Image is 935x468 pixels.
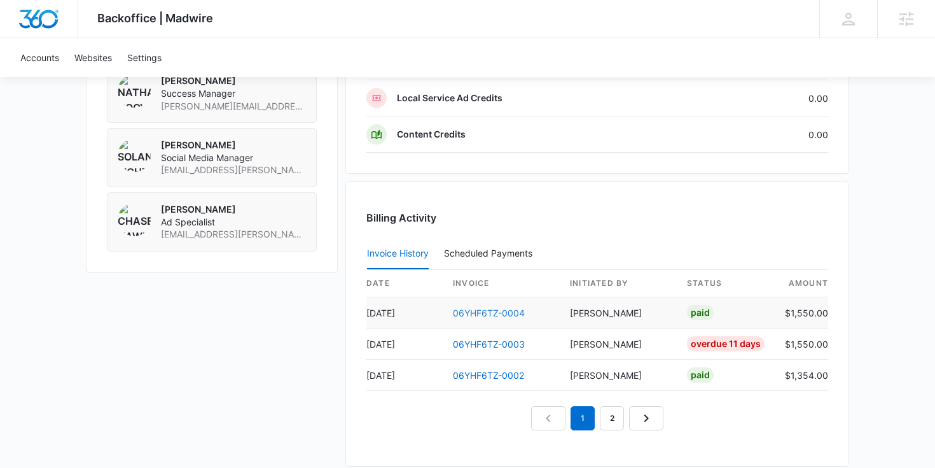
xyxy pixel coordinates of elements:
td: $1,550.00 [775,297,828,329]
p: [PERSON_NAME] [161,203,306,216]
td: [PERSON_NAME] [560,329,677,360]
span: Backoffice | Madwire [97,11,213,25]
th: invoice [443,270,560,297]
div: Keywords by Traffic [141,75,214,83]
em: 1 [571,406,595,430]
th: date [366,270,443,297]
p: [PERSON_NAME] [161,74,306,87]
a: Settings [120,38,169,77]
img: Solange Richter [118,139,151,172]
td: $1,354.00 [775,360,828,391]
td: [DATE] [366,297,443,329]
span: Social Media Manager [161,152,306,164]
a: 06YHF6TZ-0002 [453,370,524,381]
img: Chase Hawkinson [118,203,151,236]
div: Overdue 11 Days [687,336,765,351]
td: [DATE] [366,329,443,360]
div: v 4.0.25 [36,20,62,31]
td: 0.00 [693,117,828,153]
a: Websites [67,38,120,77]
button: Invoice History [367,239,429,269]
td: [PERSON_NAME] [560,360,677,391]
td: 0.00 [693,80,828,117]
a: Next Page [629,406,663,430]
img: logo_orange.svg [20,20,31,31]
div: Domain Overview [48,75,114,83]
td: $1,550.00 [775,329,828,360]
img: tab_domain_overview_orange.svg [34,74,45,84]
a: 06YHF6TZ-0004 [453,308,525,318]
img: Nathan Hoover [118,74,151,108]
span: [EMAIL_ADDRESS][PERSON_NAME][DOMAIN_NAME] [161,228,306,241]
a: Page 2 [600,406,624,430]
h3: Billing Activity [366,210,828,225]
th: amount [775,270,828,297]
span: Ad Specialist [161,216,306,229]
div: Scheduled Payments [444,249,537,258]
p: [PERSON_NAME] [161,139,306,152]
th: Initiated By [560,270,677,297]
img: tab_keywords_by_traffic_grey.svg [127,74,137,84]
img: website_grey.svg [20,33,31,43]
p: Content Credits [397,128,466,141]
a: 06YHF6TZ-0003 [453,339,525,350]
td: [PERSON_NAME] [560,297,677,329]
td: [DATE] [366,360,443,391]
span: [EMAIL_ADDRESS][PERSON_NAME][DOMAIN_NAME] [161,164,306,176]
nav: Pagination [531,406,663,430]
p: Local Service Ad Credits [397,92,502,104]
span: Success Manager [161,87,306,100]
div: Paid [687,305,714,320]
span: [PERSON_NAME][EMAIL_ADDRESS][PERSON_NAME][DOMAIN_NAME] [161,100,306,113]
a: Accounts [13,38,67,77]
div: Domain: [DOMAIN_NAME] [33,33,140,43]
div: Paid [687,367,714,383]
th: status [677,270,775,297]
